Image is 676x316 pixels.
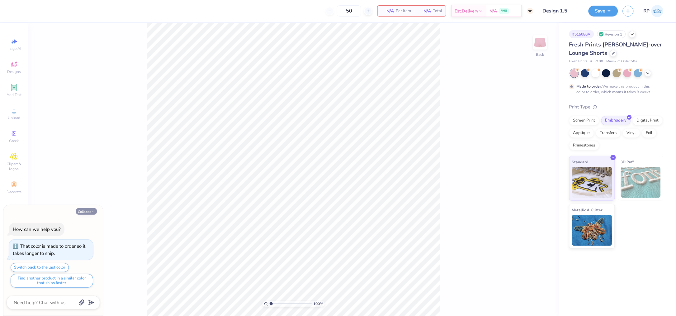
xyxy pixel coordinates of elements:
[577,84,653,95] div: We make this product in this color to order, which means it takes 8 weeks.
[589,6,618,17] button: Save
[76,208,97,215] button: Collapse
[596,128,621,138] div: Transfers
[418,8,431,14] span: N/A
[7,69,21,74] span: Designs
[433,8,442,14] span: Total
[633,116,663,125] div: Digital Print
[607,59,638,64] span: Minimum Order: 50 +
[11,274,93,288] button: Find another product in a similar color that ships faster
[577,84,603,89] strong: Made to order:
[490,8,497,14] span: N/A
[13,243,85,256] div: That color is made to order so it takes longer to ship.
[572,215,612,246] img: Metallic & Glitter
[569,141,599,150] div: Rhinestones
[569,41,662,57] span: Fresh Prints [PERSON_NAME]-over Lounge Shorts
[569,59,588,64] span: Fresh Prints
[3,161,25,171] span: Clipart & logos
[569,30,594,38] div: # 515080A
[9,138,19,143] span: Greek
[7,189,21,194] span: Decorate
[11,263,69,272] button: Switch back to the last color
[455,8,479,14] span: Est. Delivery
[644,5,664,17] a: RP
[621,167,661,198] img: 3D Puff
[538,5,584,17] input: Untitled Design
[591,59,603,64] span: # FP100
[642,128,657,138] div: Foil
[501,9,508,13] span: FREE
[597,30,626,38] div: Revision 1
[7,92,21,97] span: Add Text
[536,52,544,57] div: Back
[381,8,394,14] span: N/A
[13,226,61,232] div: How can we help you?
[7,46,21,51] span: Image AI
[8,115,20,120] span: Upload
[337,5,361,17] input: – –
[396,8,411,14] span: Per Item
[621,159,634,165] span: 3D Puff
[651,5,664,17] img: Rose Pineda
[569,116,599,125] div: Screen Print
[313,301,323,307] span: 100 %
[644,7,650,15] span: RP
[572,207,603,213] span: Metallic & Glitter
[572,167,612,198] img: Standard
[623,128,640,138] div: Vinyl
[601,116,631,125] div: Embroidery
[572,159,589,165] span: Standard
[569,128,594,138] div: Applique
[569,103,664,111] div: Print Type
[534,36,546,49] img: Back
